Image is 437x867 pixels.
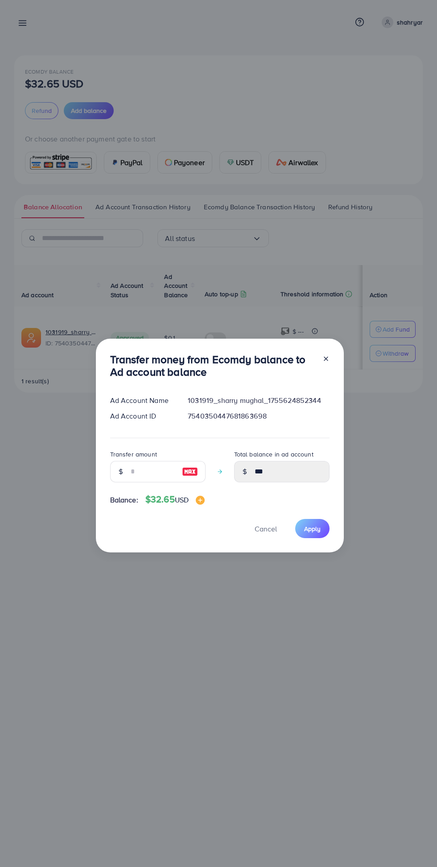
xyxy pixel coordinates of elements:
label: Total balance in ad account [234,450,313,459]
label: Transfer amount [110,450,157,459]
img: image [196,496,205,505]
div: 7540350447681863698 [181,411,336,421]
span: USD [175,495,189,505]
iframe: Chat [399,827,430,860]
h4: $32.65 [145,494,205,505]
button: Apply [295,519,330,538]
div: 1031919_sharry mughal_1755624852344 [181,395,336,406]
button: Cancel [243,519,288,538]
h3: Transfer money from Ecomdy balance to Ad account balance [110,353,315,379]
span: Balance: [110,495,138,505]
span: Cancel [255,524,277,534]
div: Ad Account ID [103,411,181,421]
div: Ad Account Name [103,395,181,406]
span: Apply [304,524,321,533]
img: image [182,466,198,477]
